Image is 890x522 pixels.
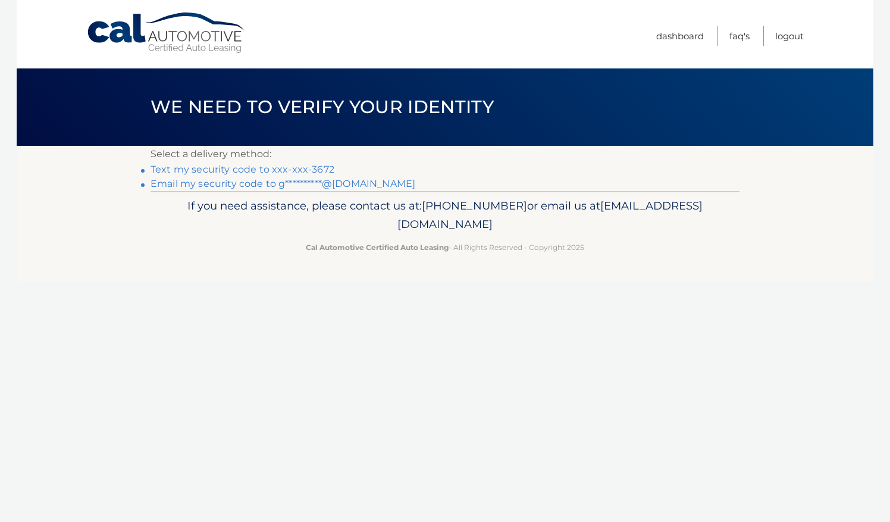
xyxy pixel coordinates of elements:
[656,26,704,46] a: Dashboard
[151,164,334,175] a: Text my security code to xxx-xxx-3672
[151,96,494,118] span: We need to verify your identity
[158,196,732,235] p: If you need assistance, please contact us at: or email us at
[775,26,804,46] a: Logout
[86,12,247,54] a: Cal Automotive
[151,146,739,162] p: Select a delivery method:
[422,199,527,212] span: [PHONE_NUMBER]
[151,178,415,189] a: Email my security code to g**********@[DOMAIN_NAME]
[729,26,750,46] a: FAQ's
[306,243,449,252] strong: Cal Automotive Certified Auto Leasing
[158,241,732,254] p: - All Rights Reserved - Copyright 2025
